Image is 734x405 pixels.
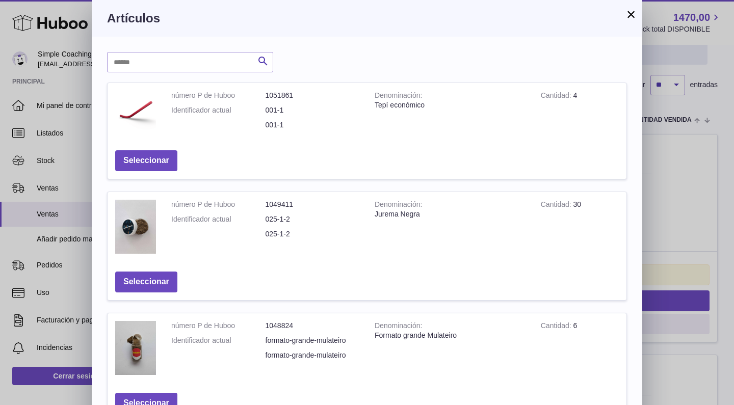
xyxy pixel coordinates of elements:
[375,200,422,211] strong: Denominación
[625,8,637,20] button: ×
[115,150,177,171] button: Seleccionar
[533,313,626,385] td: 6
[375,100,526,110] div: Tepí económico
[266,200,360,209] dd: 1049411
[171,336,266,345] dt: Identificador actual
[533,83,626,143] td: 4
[375,91,422,102] strong: Denominación
[541,91,573,102] strong: Cantidad
[375,331,526,340] div: Formato grande Mulateiro
[375,321,422,332] strong: Denominación
[266,336,360,345] dd: formato-grande-mulateiro
[115,321,156,375] img: Formato grande Mulateiro
[171,200,266,209] dt: número P de Huboo
[115,272,177,292] button: Seleccionar
[266,350,360,360] dd: formato-grande-mulateiro
[115,200,156,254] img: Jurema Negra
[171,105,266,115] dt: Identificador actual
[266,120,360,130] dd: 001-1
[375,209,526,219] div: Jurema Negra
[533,192,626,264] td: 30
[107,10,627,26] h3: Artículos
[266,91,360,100] dd: 1051861
[171,321,266,331] dt: número P de Huboo
[171,91,266,100] dt: número P de Huboo
[266,214,360,224] dd: 025-1-2
[541,321,573,332] strong: Cantidad
[171,214,266,224] dt: Identificador actual
[266,321,360,331] dd: 1048824
[266,105,360,115] dd: 001-1
[266,229,360,239] dd: 025-1-2
[541,200,573,211] strong: Cantidad
[115,91,156,131] img: Tepí económico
